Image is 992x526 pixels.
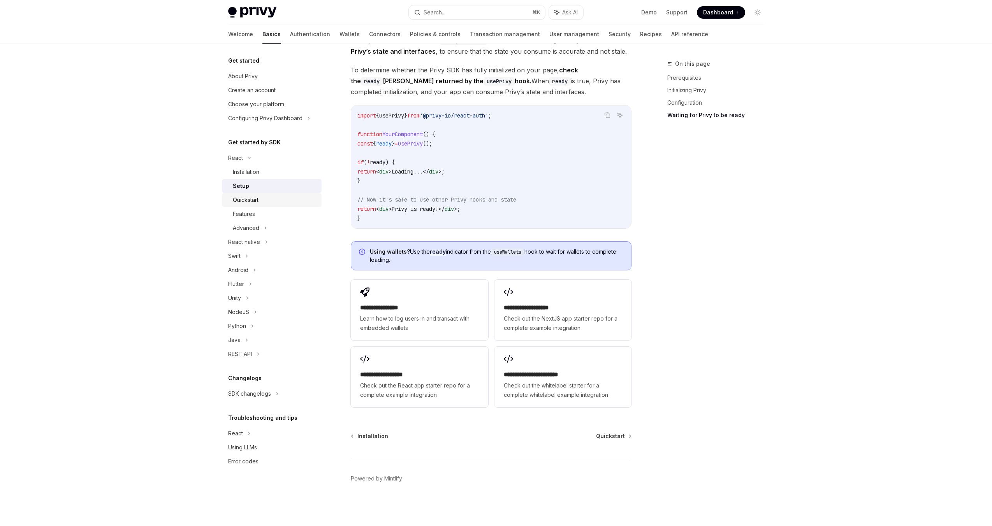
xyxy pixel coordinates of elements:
a: Support [666,9,688,16]
span: () { [423,131,435,138]
span: ; [488,112,491,119]
span: ! [367,159,370,166]
div: Installation [233,167,259,177]
a: Powered by Mintlify [351,475,402,482]
span: On this page [675,59,710,68]
code: ready [361,77,383,86]
h5: Changelogs [228,373,262,383]
div: Choose your platform [228,100,284,109]
a: User management [549,25,599,44]
div: Features [233,209,255,219]
a: Setup [222,179,322,193]
span: = [395,140,398,147]
span: from [407,112,420,119]
span: usePrivy [398,140,423,147]
div: Quickstart [233,195,259,205]
a: Error codes [222,454,322,468]
a: Basics [262,25,281,44]
div: About Privy [228,72,258,81]
a: Using LLMs [222,440,322,454]
span: } [357,177,361,184]
a: Policies & controls [410,25,461,44]
img: light logo [228,7,276,18]
span: div [379,168,389,175]
span: To determine whether the Privy SDK has fully initialized on your page, When is true, Privy has co... [351,65,631,97]
a: Transaction management [470,25,540,44]
code: ready [549,77,571,86]
code: useWallets [491,248,524,256]
div: Swift [228,251,241,261]
span: ( [364,159,367,166]
a: Installation [222,165,322,179]
code: usePrivy [484,77,515,86]
h5: Get started [228,56,259,65]
div: Error codes [228,457,259,466]
h5: Get started by SDK [228,138,281,147]
div: Configuring Privy Dashboard [228,114,303,123]
div: NodeJS [228,307,249,317]
div: React native [228,237,260,247]
div: Create an account [228,86,276,95]
span: } [392,140,395,147]
span: function [357,131,382,138]
span: Privy is ready! [392,205,438,212]
a: **** **** **** ***Check out the React app starter repo for a complete example integration [351,347,488,407]
span: < [376,205,379,212]
button: Copy the contents from the code block [602,110,612,120]
span: } [404,112,407,119]
span: return [357,205,376,212]
div: Search... [424,8,445,17]
div: Java [228,335,241,345]
button: Ask AI [615,110,625,120]
div: Unity [228,293,241,303]
div: Using LLMs [228,443,257,452]
div: React [228,429,243,438]
a: **** **** **** ****Check out the NextJS app starter repo for a complete example integration [494,280,631,340]
span: ⌘ K [532,9,540,16]
div: Advanced [233,223,259,233]
span: const [357,140,373,147]
span: return [357,168,376,175]
a: **** **** **** *Learn how to log users in and transact with embedded wallets [351,280,488,340]
span: </ [423,168,429,175]
span: } [357,215,361,222]
span: usePrivy [379,112,404,119]
span: Use the indicator from the hook to wait for wallets to complete loading. [370,248,623,264]
span: > [389,168,392,175]
span: , to ensure that the state you consume is accurate and not stale. [351,35,631,57]
span: > [389,205,392,212]
span: Loading... [392,168,423,175]
span: { [376,112,379,119]
div: React [228,153,243,163]
a: About Privy [222,69,322,83]
span: Check out the whitelabel starter for a complete whitelabel example integration [504,381,622,400]
span: Check out the NextJS app starter repo for a complete example integration [504,314,622,333]
span: div [379,205,389,212]
span: if [357,159,364,166]
span: div [445,205,454,212]
a: Quickstart [596,432,631,440]
span: YourComponent [382,131,423,138]
span: { [373,140,376,147]
a: Welcome [228,25,253,44]
span: </ [438,205,445,212]
a: Quickstart [222,193,322,207]
span: > [438,168,441,175]
a: API reference [671,25,708,44]
a: Prerequisites [667,72,770,84]
span: ; [441,168,445,175]
a: Waiting for Privy to be ready [667,109,770,121]
a: Wallets [339,25,360,44]
button: Search...⌘K [409,5,545,19]
span: ready [376,140,392,147]
span: import [357,112,376,119]
div: SDK changelogs [228,389,271,398]
span: // Now it's safe to use other Privy hooks and state [357,196,516,203]
div: Setup [233,181,249,191]
a: Features [222,207,322,221]
button: Toggle dark mode [751,6,764,19]
a: Dashboard [697,6,745,19]
span: (); [423,140,432,147]
span: Check out the React app starter repo for a complete example integration [360,381,478,400]
span: > [454,205,457,212]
